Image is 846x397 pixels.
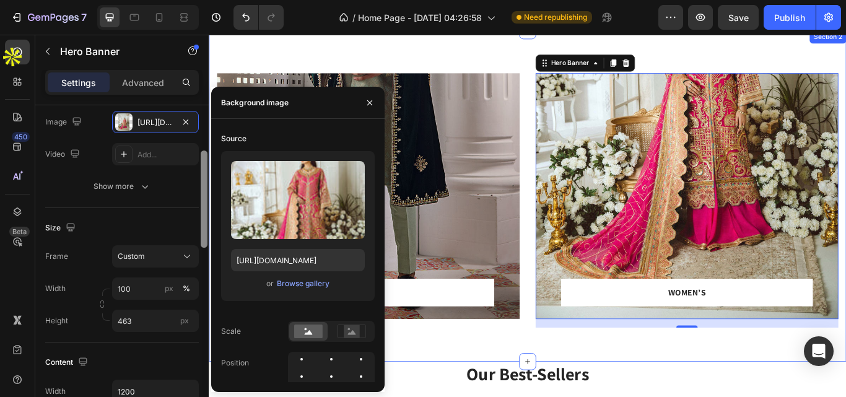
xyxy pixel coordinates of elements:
div: Overlay [381,45,734,332]
div: Open Intercom Messenger [804,336,834,366]
button: Browse gallery [276,277,330,290]
div: Size [45,220,78,237]
div: % [183,283,190,294]
div: Source [221,133,246,144]
p: Advanced [122,76,164,89]
div: px [165,283,173,294]
div: Show more [94,180,151,193]
span: Save [728,12,749,23]
button: Publish [764,5,816,30]
div: Hero Banner [396,28,446,39]
div: Video [45,146,82,163]
input: px [112,310,199,332]
label: Height [45,315,68,326]
p: Settings [61,76,96,89]
div: Beta [9,227,30,237]
span: Need republishing [524,12,587,23]
div: [URL][DOMAIN_NAME] [137,117,173,128]
span: Custom [118,251,145,262]
div: Background Image [381,45,734,332]
input: https://example.com/image.jpg [231,249,365,271]
div: Add... [137,149,196,160]
button: px [179,281,194,296]
span: / [352,11,355,24]
label: Width [45,283,66,294]
p: WOMEN’S [427,294,688,308]
div: 450 [12,132,30,142]
img: preview-image [231,161,365,239]
span: px [180,316,189,325]
div: Content [45,354,90,371]
button: % [162,281,177,296]
span: Home Page - [DATE] 04:26:58 [358,11,482,24]
div: Browse gallery [277,278,329,289]
div: Publish [774,11,805,24]
div: Scale [221,326,241,337]
iframe: Design area [209,35,846,397]
div: Background image [221,97,289,108]
button: Custom [112,245,199,268]
p: 7 [81,10,87,25]
div: Width [45,386,66,397]
div: Undo/Redo [233,5,284,30]
div: Position [221,357,249,369]
span: or [266,276,274,291]
button: 7 [5,5,92,30]
input: px% [112,277,199,300]
button: Show more [45,175,199,198]
div: Image [45,114,84,131]
button: Save [718,5,759,30]
label: Frame [45,251,68,262]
